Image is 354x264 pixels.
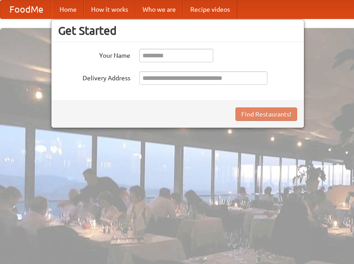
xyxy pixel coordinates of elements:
[58,71,130,83] label: Delivery Address
[52,0,84,19] a: Home
[235,107,297,121] button: Find Restaurants!
[183,0,237,19] a: Recipe videos
[135,0,183,19] a: Who we are
[58,49,130,60] label: Your Name
[84,0,135,19] a: How it works
[0,0,52,19] a: FoodMe
[58,24,297,37] h3: Get Started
